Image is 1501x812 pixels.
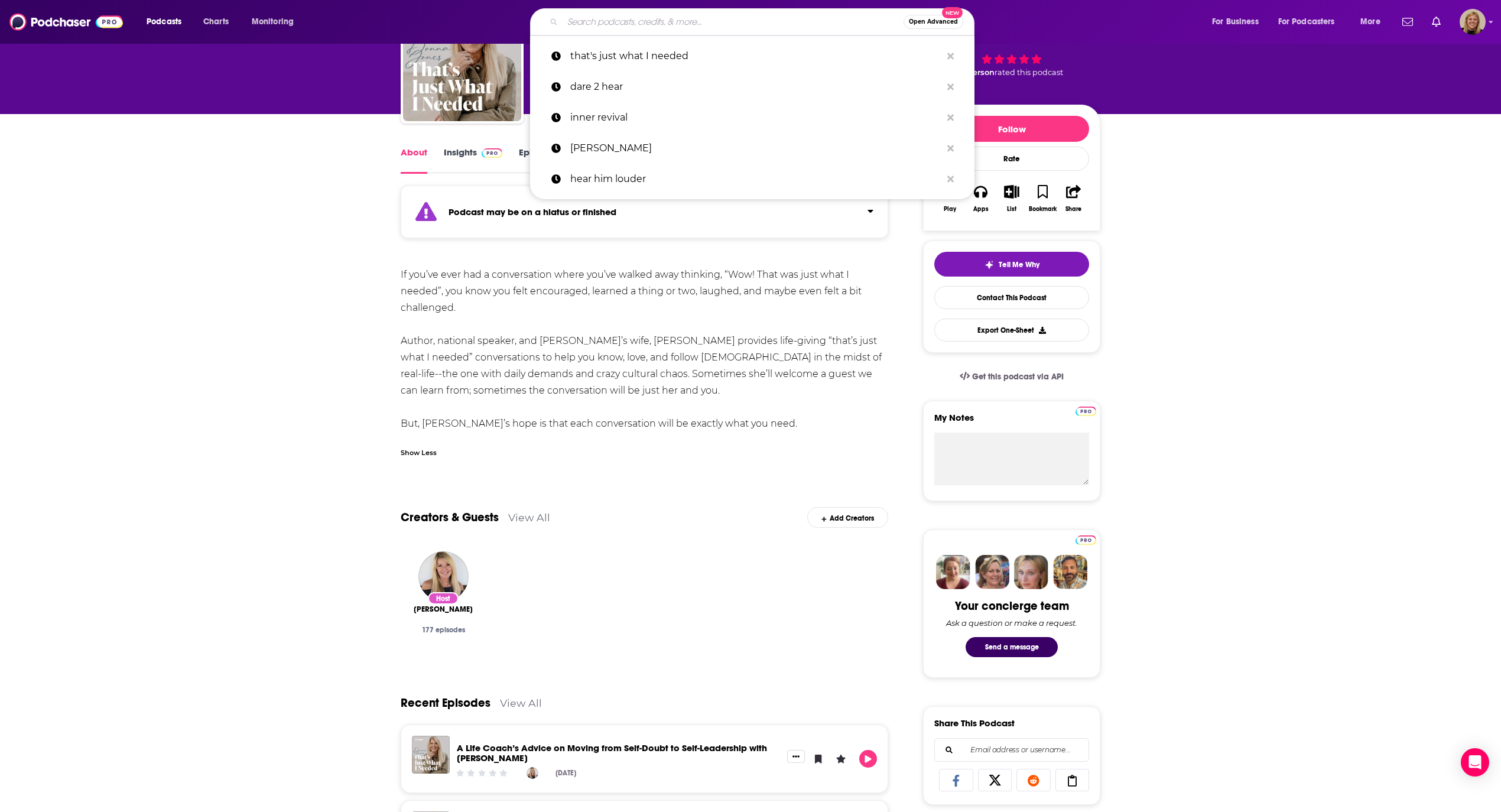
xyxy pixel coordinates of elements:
img: Donna Jones [418,551,469,602]
input: Email address or username... [944,739,1079,761]
div: Search followers [934,738,1089,762]
div: Apps [973,206,989,213]
img: Sydney Profile [936,555,970,589]
div: Share [1065,206,1081,213]
button: open menu [138,12,197,31]
div: Search podcasts, credits, & more... [541,8,986,35]
button: Share [1058,177,1089,220]
div: Ask a question or make a request. [946,618,1077,628]
img: Podchaser - Follow, Share and Rate Podcasts [9,11,123,33]
button: List [996,177,1027,220]
button: Send a message [966,637,1058,657]
a: A Life Coach’s Advice on Moving from Self-Doubt to Self-Leadership with Lisa Allen [457,742,767,764]
span: rated this podcast [995,68,1063,77]
p: dare 2 hear [570,72,941,102]
div: Your concierge team [955,599,1069,613]
div: Bookmark [1029,206,1057,213]
img: A Life Coach’s Advice on Moving from Self-Doubt to Self-Leadership with Lisa Allen [412,736,450,774]
p: hear him louder [570,164,941,194]
a: Contact This Podcast [934,286,1089,309]
div: 177 episodes [410,626,476,634]
a: [PERSON_NAME] [530,133,974,164]
span: For Business [1212,14,1259,30]
a: InsightsPodchaser Pro [444,147,502,174]
a: Creators & Guests [401,510,499,525]
a: Pro website [1076,405,1096,416]
button: open menu [1352,12,1395,31]
div: Add Creators [807,507,888,528]
div: 38 1 personrated this podcast [923,11,1100,85]
a: Share on X/Twitter [978,769,1012,791]
img: Barbara Profile [975,555,1009,589]
div: Open Intercom Messenger [1461,748,1489,777]
img: User Profile [1460,9,1486,35]
strong: Podcast may be on a hiatus or finished [449,206,616,217]
span: 1 person [962,68,995,77]
div: List [1007,206,1016,213]
p: joy bringer [570,133,941,164]
section: Click to expand status details [401,193,888,238]
img: Jon Profile [1053,555,1087,589]
img: Podchaser Pro [482,148,502,158]
a: View All [508,511,550,524]
span: New [942,7,963,18]
button: Play [859,750,877,768]
h3: Share This Podcast [934,717,1015,729]
button: open menu [243,12,309,31]
a: inner revival [530,102,974,133]
div: Play [944,206,956,213]
span: Open Advanced [909,19,958,25]
input: Search podcasts, credits, & more... [563,12,904,31]
a: Pro website [1076,534,1096,545]
a: Show notifications dropdown [1427,12,1445,32]
span: More [1360,14,1380,30]
a: Share on Reddit [1016,769,1051,791]
span: Charts [203,14,229,30]
div: Host [428,592,459,605]
img: That's Just What I Needed Podcast [403,3,521,121]
div: Community Rating: 0 out of 5 [455,769,509,778]
span: [PERSON_NAME] [414,605,473,614]
div: Rate [934,147,1089,171]
a: Share on Facebook [939,769,973,791]
a: View All [500,697,542,709]
a: dare 2 hear [530,72,974,102]
button: Apps [965,177,996,220]
button: Show profile menu [1460,9,1486,35]
a: hear him louder [530,164,974,194]
a: Show notifications dropdown [1398,12,1418,32]
a: Charts [196,12,236,31]
a: Recent Episodes [401,696,490,710]
button: tell me why sparkleTell Me Why [934,252,1089,277]
span: For Podcasters [1278,14,1335,30]
span: Podcasts [147,14,181,30]
button: open menu [1271,12,1352,31]
span: Tell Me Why [999,260,1039,269]
span: Logged in as avansolkema [1460,9,1486,35]
button: Open AdvancedNew [904,15,963,29]
button: open menu [1204,12,1273,31]
p: inner revival [570,102,941,133]
a: that's just what I needed [530,41,974,72]
div: [DATE] [555,769,576,777]
label: My Notes [934,412,1089,433]
a: Episodes177 [519,147,576,174]
button: Export One-Sheet [934,319,1089,342]
img: Jules Profile [1014,555,1048,589]
span: Monitoring [252,14,294,30]
button: Follow [934,116,1089,142]
img: Podchaser Pro [1076,407,1096,416]
a: Get this podcast via API [950,362,1073,391]
a: Copy Link [1055,769,1090,791]
button: Bookmark Episode [810,750,827,768]
img: Donna Jones [527,767,538,779]
img: tell me why sparkle [985,260,994,269]
span: Get this podcast via API [972,372,1064,382]
a: About [401,147,427,174]
p: that's just what I needed [570,41,941,72]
